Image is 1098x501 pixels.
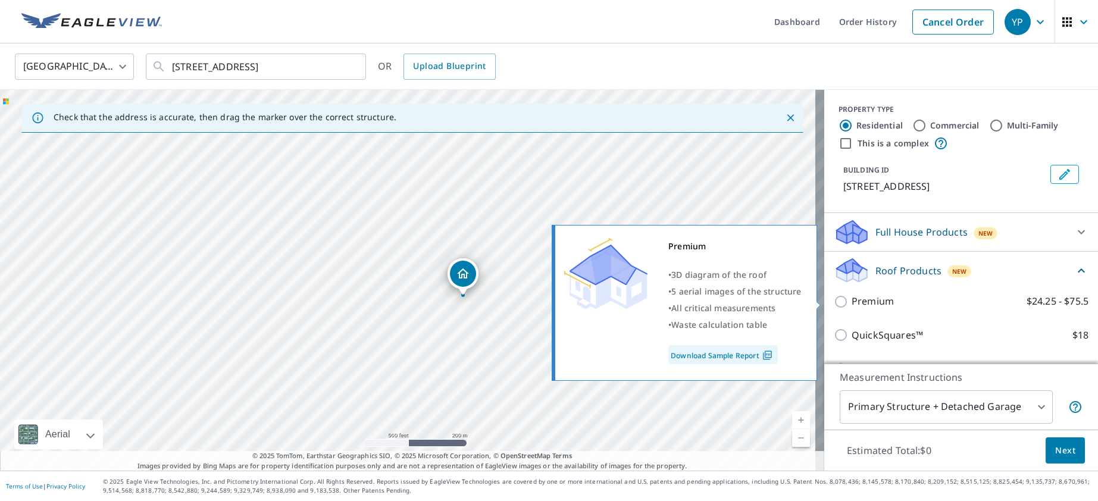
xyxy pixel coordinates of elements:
span: All critical measurements [671,302,775,314]
div: • [668,317,802,333]
div: Full House ProductsNew [834,218,1088,246]
p: [STREET_ADDRESS] [843,179,1046,193]
a: Download Sample Report [668,345,778,364]
div: Premium [668,238,802,255]
p: Roof Products [875,264,941,278]
div: Primary Structure + Detached Garage [840,390,1053,424]
div: Aerial [42,419,74,449]
p: Estimated Total: $0 [837,437,941,464]
p: $18 [1072,328,1088,343]
p: Full House Products [875,225,968,239]
p: Gutter [852,361,882,376]
a: Cancel Order [912,10,994,35]
button: Edit building 1 [1050,165,1079,184]
img: Pdf Icon [759,350,775,361]
span: New [952,267,967,276]
a: OpenStreetMap [500,451,550,460]
p: QuickSquares™ [852,328,923,343]
div: • [668,267,802,283]
div: • [668,283,802,300]
p: Check that the address is accurate, then drag the marker over the correct structure. [54,112,396,123]
input: Search by address or latitude-longitude [172,50,342,83]
div: Aerial [14,419,103,449]
span: © 2025 TomTom, Earthstar Geographics SIO, © 2025 Microsoft Corporation, © [252,451,572,461]
a: Upload Blueprint [403,54,495,80]
span: Waste calculation table [671,319,767,330]
span: 3D diagram of the roof [671,269,767,280]
button: Close [783,110,798,126]
div: Dropped pin, building 1, Residential property, 1006 Lees Creek Rd Bogalusa, LA 70427 [448,258,478,295]
div: PROPERTY TYPE [839,104,1084,115]
label: Commercial [930,120,980,131]
label: Multi-Family [1007,120,1059,131]
div: [GEOGRAPHIC_DATA] [15,50,134,83]
label: Residential [856,120,903,131]
a: Current Level 16, Zoom In [792,411,810,429]
span: 5 aerial images of the structure [671,286,801,297]
a: Terms [552,451,572,460]
p: Premium [852,294,894,309]
a: Privacy Policy [46,482,85,490]
a: Terms of Use [6,482,43,490]
span: Next [1055,443,1075,458]
p: $13.75 [1059,361,1088,376]
span: Upload Blueprint [413,59,486,74]
div: Roof ProductsNew [834,256,1088,284]
p: | [6,483,85,490]
p: Measurement Instructions [840,370,1083,384]
img: EV Logo [21,13,162,31]
p: © 2025 Eagle View Technologies, Inc. and Pictometry International Corp. All Rights Reserved. Repo... [103,477,1092,495]
button: Next [1046,437,1085,464]
img: Premium [564,238,647,309]
p: $24.25 - $75.5 [1027,294,1088,309]
a: Current Level 16, Zoom Out [792,429,810,447]
p: BUILDING ID [843,165,889,175]
span: Your report will include the primary structure and a detached garage if one exists. [1068,400,1083,414]
div: • [668,300,802,317]
label: This is a complex [858,137,929,149]
div: OR [378,54,496,80]
div: YP [1005,9,1031,35]
span: New [978,228,993,238]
